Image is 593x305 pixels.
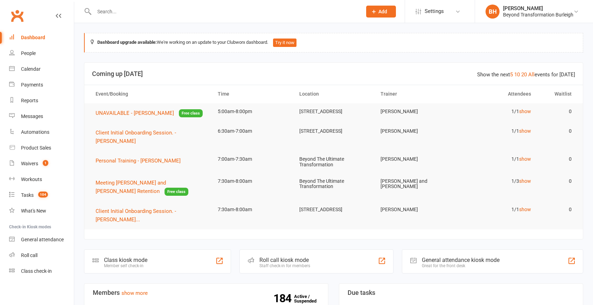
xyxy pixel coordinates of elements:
h3: Members [93,289,320,296]
td: 7:30am-8:00am [211,201,293,218]
strong: 184 [273,293,294,304]
div: Automations [21,129,49,135]
h3: Coming up [DATE] [92,70,575,77]
strong: Dashboard upgrade available: [97,40,157,45]
div: General attendance [21,237,64,242]
input: Search... [92,7,357,16]
span: Free class [179,109,203,117]
td: 0 [537,173,578,189]
td: 7:30am-8:00am [211,173,293,189]
th: Waitlist [537,85,578,103]
a: General attendance kiosk mode [9,232,74,248]
div: Waivers [21,161,38,166]
a: Messages [9,109,74,124]
td: [PERSON_NAME] [374,201,456,218]
div: Tasks [21,192,34,198]
div: Roll call [21,252,37,258]
a: show more [121,290,148,296]
a: All [528,71,535,78]
div: General attendance kiosk mode [422,257,500,263]
span: Settings [425,4,444,19]
div: [PERSON_NAME] [503,5,573,12]
div: Messages [21,113,43,119]
td: 6:30am-7:00am [211,123,293,139]
span: Personal Training - [PERSON_NAME] [96,158,181,164]
span: Add [378,9,387,14]
a: show [519,156,531,162]
div: Class check-in [21,268,52,274]
a: Dashboard [9,30,74,46]
th: Event/Booking [89,85,211,103]
div: What's New [21,208,46,214]
div: Product Sales [21,145,51,151]
div: BH [486,5,500,19]
td: [STREET_ADDRESS] [293,103,375,120]
button: Add [366,6,396,18]
td: 0 [537,151,578,167]
a: Product Sales [9,140,74,156]
th: Location [293,85,375,103]
a: show [519,178,531,184]
a: Payments [9,77,74,93]
th: Attendees [456,85,537,103]
button: Client Initial Onboarding Session. - [PERSON_NAME] [96,129,205,145]
a: Tasks 104 [9,187,74,203]
div: Show the next events for [DATE] [477,70,575,79]
button: Meeting [PERSON_NAME] and [PERSON_NAME] RetentionFree class [96,179,205,196]
span: Meeting [PERSON_NAME] and [PERSON_NAME] Retention [96,180,166,194]
button: Personal Training - [PERSON_NAME] [96,157,186,165]
div: Reports [21,98,38,103]
a: show [519,109,531,114]
td: [STREET_ADDRESS] [293,123,375,139]
span: Client Initial Onboarding Session. - [PERSON_NAME]... [96,208,176,223]
a: Reports [9,93,74,109]
a: Workouts [9,172,74,187]
a: Calendar [9,61,74,77]
a: show [519,207,531,212]
div: Staff check-in for members [259,263,310,268]
div: Roll call kiosk mode [259,257,310,263]
td: 1/1 [456,151,537,167]
button: UNAVAILABLE - [PERSON_NAME]Free class [96,109,203,118]
a: People [9,46,74,61]
div: Calendar [21,66,41,72]
div: Payments [21,82,43,88]
a: What's New [9,203,74,219]
a: 5 [510,71,513,78]
div: Beyond Transformation Burleigh [503,12,573,18]
button: Try it now [273,39,296,47]
td: [PERSON_NAME] [374,103,456,120]
td: Beyond The Ultimate Transformation [293,151,375,173]
div: We're working on an update to your Clubworx dashboard. [84,33,583,53]
td: 5:00am-8:00pm [211,103,293,120]
div: Dashboard [21,35,45,40]
td: 1/1 [456,201,537,218]
div: Class kiosk mode [104,257,147,263]
td: [PERSON_NAME] [374,123,456,139]
td: [PERSON_NAME] and [PERSON_NAME] [374,173,456,195]
a: Waivers 1 [9,156,74,172]
span: 1 [43,160,48,166]
td: [STREET_ADDRESS] [293,201,375,218]
th: Time [211,85,293,103]
td: 0 [537,201,578,218]
div: Workouts [21,176,42,182]
span: UNAVAILABLE - [PERSON_NAME] [96,110,174,116]
td: 1/1 [456,123,537,139]
a: 20 [521,71,527,78]
span: Free class [165,188,188,196]
td: 0 [537,103,578,120]
div: Member self check-in [104,263,147,268]
a: show [519,128,531,134]
a: Clubworx [8,7,26,25]
button: Client Initial Onboarding Session. - [PERSON_NAME]... [96,207,205,224]
td: 7:00am-7:30am [211,151,293,167]
td: 0 [537,123,578,139]
a: Automations [9,124,74,140]
td: 1/3 [456,173,537,189]
span: 104 [38,192,48,197]
a: Roll call [9,248,74,263]
td: 1/1 [456,103,537,120]
td: Beyond The Ultimate Transformation [293,173,375,195]
a: Class kiosk mode [9,263,74,279]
